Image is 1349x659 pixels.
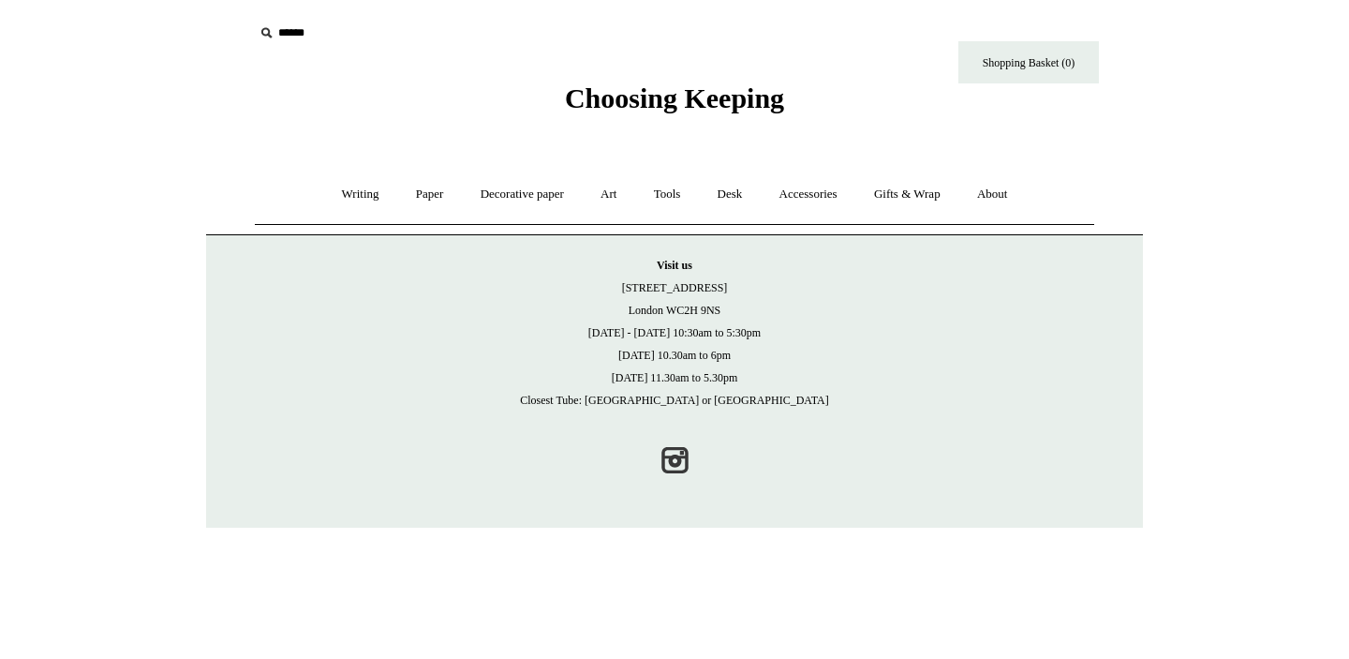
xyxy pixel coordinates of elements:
[399,170,461,219] a: Paper
[960,170,1025,219] a: About
[325,170,396,219] a: Writing
[637,170,698,219] a: Tools
[225,254,1124,412] p: [STREET_ADDRESS] London WC2H 9NS [DATE] - [DATE] 10:30am to 5:30pm [DATE] 10.30am to 6pm [DATE] 1...
[584,170,633,219] a: Art
[464,170,581,219] a: Decorative paper
[565,82,784,113] span: Choosing Keeping
[763,170,854,219] a: Accessories
[654,440,695,481] a: Instagram
[857,170,957,219] a: Gifts & Wrap
[958,41,1099,83] a: Shopping Basket (0)
[565,97,784,111] a: Choosing Keeping
[657,259,692,272] strong: Visit us
[701,170,760,219] a: Desk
